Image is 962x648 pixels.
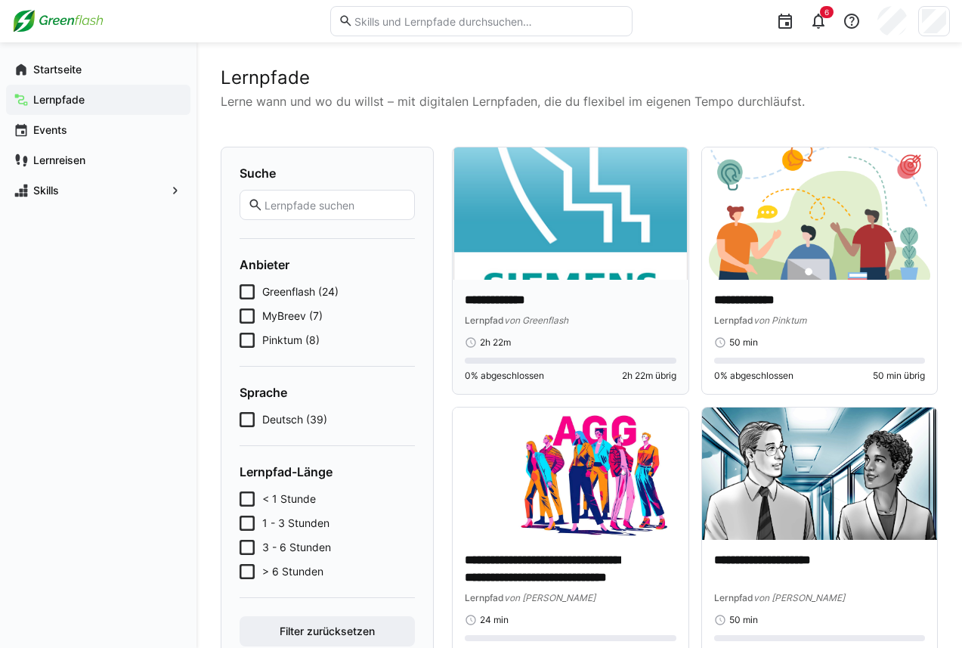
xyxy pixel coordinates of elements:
span: Lernpfad [714,592,753,603]
span: 50 min [729,336,758,349]
input: Skills und Lernpfade durchsuchen… [353,14,623,28]
span: 1 - 3 Stunden [262,516,329,531]
span: Deutsch (39) [262,412,327,427]
span: von Greenflash [504,315,568,326]
span: 0% abgeschlossen [465,370,544,382]
img: image [702,408,938,540]
span: Greenflash (24) [262,284,339,299]
h2: Lernpfade [221,67,938,89]
span: Lernpfad [465,592,504,603]
span: von Pinktum [753,315,806,326]
span: < 1 Stunde [262,491,316,507]
span: > 6 Stunden [262,564,323,579]
span: 2h 22m [480,336,511,349]
span: von [PERSON_NAME] [504,592,595,603]
span: 6 [824,8,829,17]
img: image [453,147,688,280]
span: Lernpfad [714,315,753,326]
h4: Lernpfad-Länge [240,464,415,479]
span: Pinktum (8) [262,333,320,348]
span: 24 min [480,614,509,626]
img: image [453,408,688,540]
p: Lerne wann und wo du willst – mit digitalen Lernpfaden, die du flexibel im eigenen Tempo durchläu... [221,92,938,110]
h4: Anbieter [240,257,415,272]
span: 0% abgeschlossen [714,370,793,382]
img: image [702,147,938,280]
h4: Suche [240,166,415,181]
span: von [PERSON_NAME] [753,592,845,603]
input: Lernpfade suchen [263,198,407,212]
span: 2h 22m übrig [622,370,676,382]
span: Lernpfad [465,315,504,326]
h4: Sprache [240,385,415,400]
span: 50 min [729,614,758,626]
span: 50 min übrig [873,370,925,382]
span: 3 - 6 Stunden [262,540,331,555]
span: Filter zurücksetzen [277,624,377,639]
button: Filter zurücksetzen [240,616,415,646]
span: MyBreev (7) [262,308,323,324]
